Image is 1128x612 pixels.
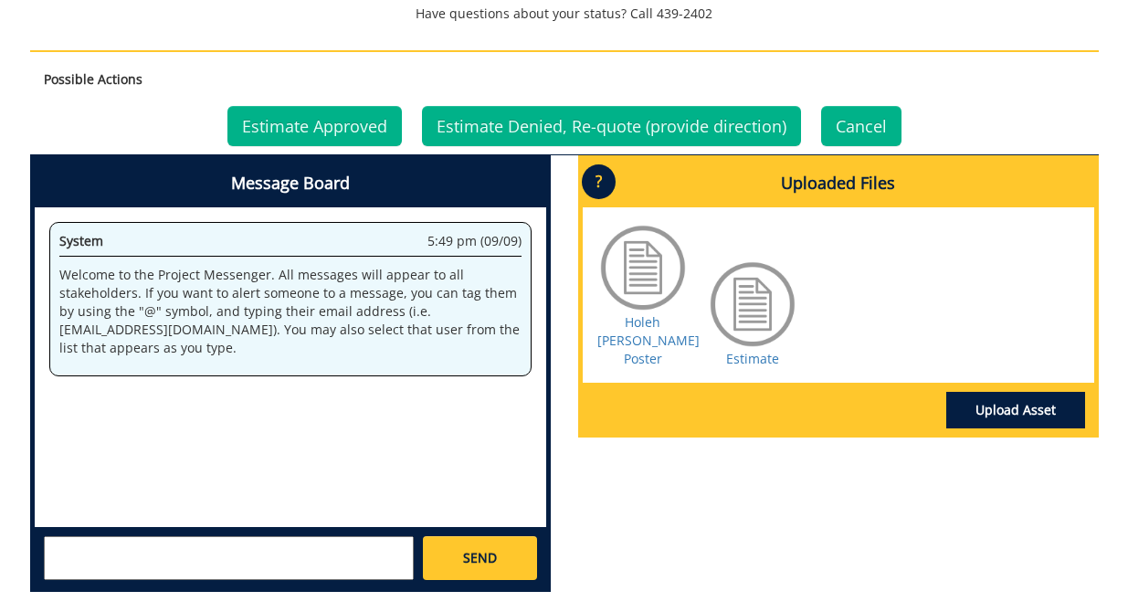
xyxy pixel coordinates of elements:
p: ? [582,164,616,199]
a: Estimate Approved [227,106,402,146]
a: Estimate [726,350,779,367]
a: Holeh [PERSON_NAME] Poster [597,313,700,367]
p: Have questions about your status? Call 439-2402 [30,5,1099,23]
a: Upload Asset [946,392,1085,428]
textarea: messageToSend [44,536,414,580]
a: Estimate Denied, Re-quote (provide direction) [422,106,801,146]
h4: Message Board [35,160,546,207]
h4: Uploaded Files [583,160,1094,207]
span: System [59,232,103,249]
span: SEND [463,549,497,567]
strong: Possible Actions [44,70,142,88]
a: Cancel [821,106,901,146]
p: Welcome to the Project Messenger. All messages will appear to all stakeholders. If you want to al... [59,266,522,357]
span: 5:49 pm (09/09) [427,232,522,250]
a: SEND [423,536,536,580]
